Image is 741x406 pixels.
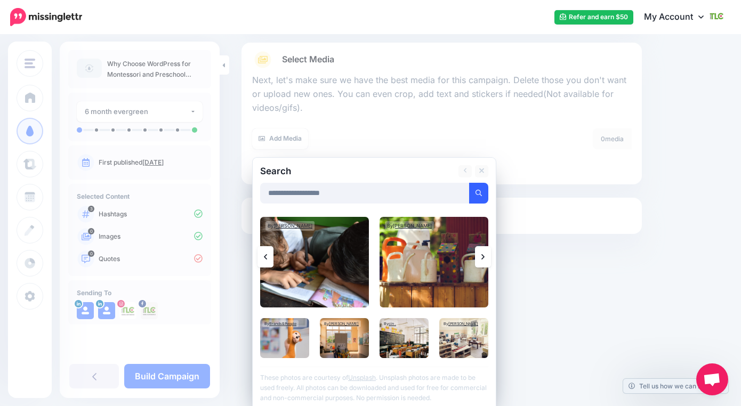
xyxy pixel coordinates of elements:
p: Quotes [99,254,203,264]
p: Next, let's make sure we have the best media for this campaign. Delete those you don't want or up... [252,74,631,115]
button: 6 month evergreen [77,101,203,122]
a: Add Media [252,128,308,149]
a: My Account [633,4,725,30]
div: By [262,320,299,327]
p: These photos are courtesy of . Unsplash photos are made to be used freely. All photos can be down... [260,367,488,403]
a: [DATE] [142,158,164,166]
h4: Sending To [77,289,203,297]
span: 0 [601,135,605,143]
div: By [382,320,398,327]
img: Forest nursery school [380,217,488,307]
span: 0 [88,228,94,234]
img: user_default_image.png [77,302,94,319]
a: [PERSON_NAME] [329,321,359,326]
img: Missinglettr [10,8,82,26]
img: article-default-image-icon.png [77,59,102,78]
a: [PERSON_NAME] [393,223,432,229]
a: [PERSON_NAME] [273,223,312,229]
p: First published [99,158,203,167]
div: By [322,320,361,327]
h2: Search [260,167,291,176]
span: Select Media [282,52,334,67]
div: By [385,221,434,231]
a: cin . [389,321,396,326]
img: Plush monkey stuffed animal hanging in kinder garden classroom [260,318,309,358]
p: Why Choose WordPress for Montessori and Preschool Websites [107,59,203,80]
div: By [265,221,315,231]
div: Select Media [252,68,631,176]
h4: Selected Content [77,192,203,200]
img: user_default_image.png [98,302,115,319]
img: 329825178_883824999361175_5255647389235489165_n-bsa151873.jpg [141,302,158,319]
div: 6 month evergreen [85,105,190,118]
img: 331543599_711243240664801_8139330295929037858_n-bsa151874.jpg [119,302,136,319]
img: menu.png [25,59,35,68]
div: By [441,320,480,327]
img: Montessori Kindergarten Casa dei Bambini [439,318,488,358]
span: 0 [88,250,94,257]
a: Select Media [252,51,631,68]
a: Tell us how we can improve [623,379,728,393]
p: Hashtags [99,209,203,219]
div: media [593,128,632,149]
a: Brands&People [269,321,296,326]
p: Images [99,232,203,241]
span: 3 [88,206,94,212]
a: Unsplash [348,373,376,381]
div: Open chat [696,363,728,395]
a: Refer and earn $50 [554,10,633,25]
a: [PERSON_NAME] [448,321,478,326]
